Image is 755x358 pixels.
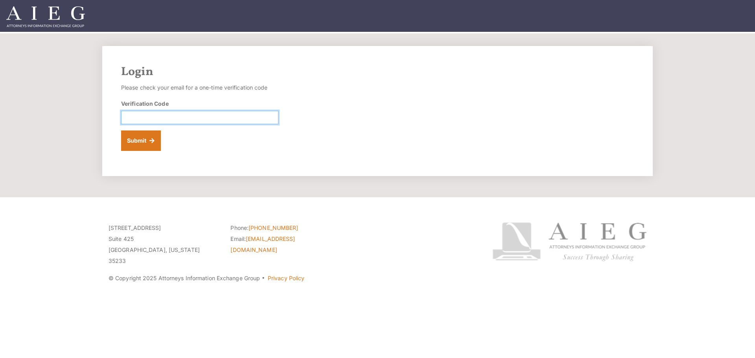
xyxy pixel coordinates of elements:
a: Privacy Policy [268,275,304,281]
a: [PHONE_NUMBER] [249,224,298,231]
p: [STREET_ADDRESS] Suite 425 [GEOGRAPHIC_DATA], [US_STATE] 35233 [109,222,219,266]
p: © Copyright 2025 Attorneys Information Exchange Group [109,273,463,284]
li: Phone: [230,222,341,233]
h2: Login [121,65,634,79]
img: Attorneys Information Exchange Group [6,6,85,27]
p: Please check your email for a one-time verification code [121,82,278,93]
img: Attorneys Information Exchange Group logo [492,222,646,261]
label: Verification Code [121,99,169,108]
li: Email: [230,233,341,255]
button: Submit [121,130,161,151]
a: [EMAIL_ADDRESS][DOMAIN_NAME] [230,235,295,253]
span: · [261,278,265,282]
